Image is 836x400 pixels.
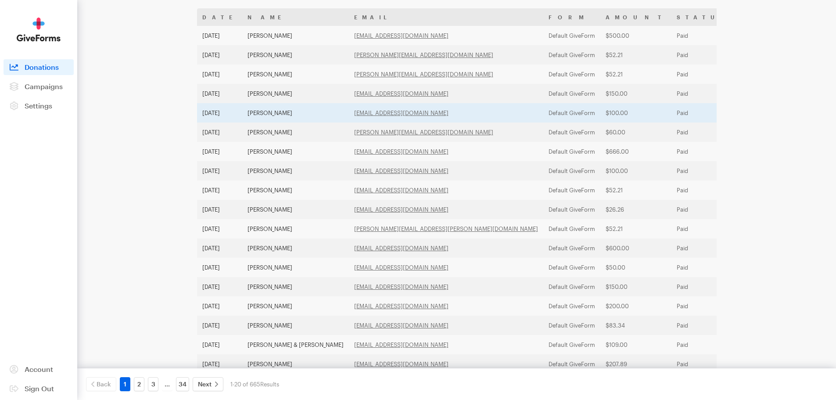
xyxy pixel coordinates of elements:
[354,303,448,310] a: [EMAIL_ADDRESS][DOMAIN_NAME]
[354,225,538,232] a: [PERSON_NAME][EMAIL_ADDRESS][PERSON_NAME][DOMAIN_NAME]
[543,258,600,277] td: Default GiveForm
[600,65,671,84] td: $52.21
[4,79,74,94] a: Campaigns
[197,180,242,200] td: [DATE]
[242,316,349,335] td: [PERSON_NAME]
[600,354,671,374] td: $207.89
[176,377,189,391] a: 34
[197,258,242,277] td: [DATE]
[600,316,671,335] td: $83.34
[671,65,736,84] td: Paid
[242,238,349,258] td: [PERSON_NAME]
[671,180,736,200] td: Paid
[148,377,158,391] a: 3
[543,277,600,296] td: Default GiveForm
[600,103,671,123] td: $100.00
[354,109,448,116] a: [EMAIL_ADDRESS][DOMAIN_NAME]
[671,26,736,45] td: Paid
[197,142,242,161] td: [DATE]
[25,101,52,110] span: Settings
[197,103,242,123] td: [DATE]
[354,187,448,194] a: [EMAIL_ADDRESS][DOMAIN_NAME]
[230,377,279,391] div: 1-20 of 665
[543,65,600,84] td: Default GiveForm
[242,142,349,161] td: [PERSON_NAME]
[543,8,600,26] th: Form
[242,200,349,219] td: [PERSON_NAME]
[600,335,671,354] td: $109.00
[600,123,671,142] td: $60.00
[242,8,349,26] th: Name
[543,26,600,45] td: Default GiveForm
[25,82,63,90] span: Campaigns
[197,277,242,296] td: [DATE]
[671,103,736,123] td: Paid
[671,200,736,219] td: Paid
[242,103,349,123] td: [PERSON_NAME]
[198,379,212,389] span: Next
[349,8,543,26] th: Email
[242,180,349,200] td: [PERSON_NAME]
[600,277,671,296] td: $150.00
[354,167,448,174] a: [EMAIL_ADDRESS][DOMAIN_NAME]
[197,45,242,65] td: [DATE]
[25,63,59,71] span: Donations
[4,381,74,396] a: Sign Out
[543,354,600,374] td: Default GiveForm
[600,258,671,277] td: $50.00
[354,206,448,213] a: [EMAIL_ADDRESS][DOMAIN_NAME]
[242,161,349,180] td: [PERSON_NAME]
[671,161,736,180] td: Paid
[600,219,671,238] td: $52.21
[197,26,242,45] td: [DATE]
[543,142,600,161] td: Default GiveForm
[671,316,736,335] td: Paid
[4,361,74,377] a: Account
[4,98,74,114] a: Settings
[354,322,448,329] a: [EMAIL_ADDRESS][DOMAIN_NAME]
[4,59,74,75] a: Donations
[543,84,600,103] td: Default GiveForm
[242,84,349,103] td: [PERSON_NAME]
[260,381,279,388] span: Results
[242,354,349,374] td: [PERSON_NAME]
[543,335,600,354] td: Default GiveForm
[197,123,242,142] td: [DATE]
[242,258,349,277] td: [PERSON_NAME]
[600,296,671,316] td: $200.00
[242,26,349,45] td: [PERSON_NAME]
[600,161,671,180] td: $100.00
[242,296,349,316] td: [PERSON_NAME]
[354,360,448,368] a: [EMAIL_ADDRESS][DOMAIN_NAME]
[197,354,242,374] td: [DATE]
[354,129,493,136] a: [PERSON_NAME][EMAIL_ADDRESS][DOMAIN_NAME]
[671,354,736,374] td: Paid
[600,8,671,26] th: Amount
[600,200,671,219] td: $26.26
[197,335,242,354] td: [DATE]
[354,32,448,39] a: [EMAIL_ADDRESS][DOMAIN_NAME]
[197,8,242,26] th: Date
[197,296,242,316] td: [DATE]
[543,296,600,316] td: Default GiveForm
[671,142,736,161] td: Paid
[671,8,736,26] th: Status
[671,123,736,142] td: Paid
[671,45,736,65] td: Paid
[600,26,671,45] td: $500.00
[354,51,493,58] a: [PERSON_NAME][EMAIL_ADDRESS][DOMAIN_NAME]
[17,18,61,42] img: GiveForms
[134,377,144,391] a: 2
[197,219,242,238] td: [DATE]
[543,200,600,219] td: Default GiveForm
[242,277,349,296] td: [PERSON_NAME]
[543,219,600,238] td: Default GiveForm
[197,65,242,84] td: [DATE]
[543,238,600,258] td: Default GiveForm
[197,238,242,258] td: [DATE]
[600,238,671,258] td: $600.00
[671,277,736,296] td: Paid
[25,384,54,393] span: Sign Out
[197,316,242,335] td: [DATE]
[193,377,223,391] a: Next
